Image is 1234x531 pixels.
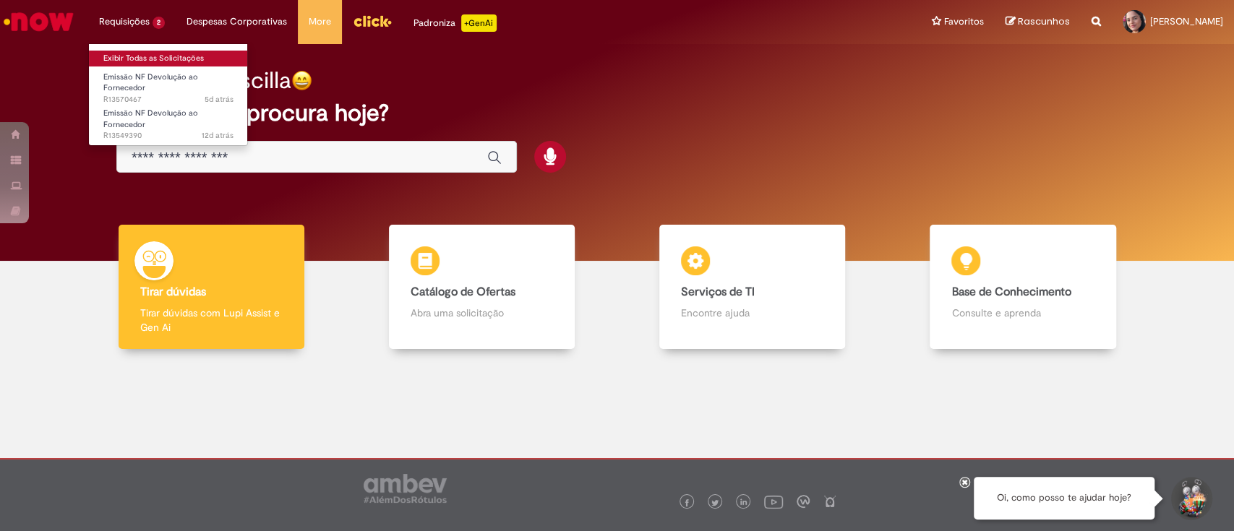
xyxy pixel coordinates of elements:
a: Tirar dúvidas Tirar dúvidas com Lupi Assist e Gen Ai [76,225,346,350]
time: 19/09/2025 09:07:14 [202,130,233,141]
span: Requisições [99,14,150,29]
p: +GenAi [461,14,497,32]
img: ServiceNow [1,7,76,36]
span: R13570467 [103,94,233,105]
span: Emissão NF Devolução ao Fornecedor [103,108,198,130]
p: Consulte e aprenda [951,306,1094,320]
button: Iniciar Conversa de Suporte [1169,477,1212,520]
img: logo_footer_linkedin.png [740,498,747,507]
a: Aberto R13549390 : Emissão NF Devolução ao Fornecedor [89,105,248,137]
p: Encontre ajuda [681,306,823,320]
div: Oi, como posso te ajudar hoje? [974,477,1154,519]
span: Rascunhos [1018,14,1070,28]
img: click_logo_yellow_360x200.png [353,10,392,32]
img: logo_footer_workplace.png [797,495,810,508]
a: Aberto R13570467 : Emissão NF Devolução ao Fornecedor [89,69,248,100]
p: Tirar dúvidas com Lupi Assist e Gen Ai [140,306,283,334]
h2: O que você procura hoje? [116,100,1118,126]
a: Catálogo de Ofertas Abra uma solicitação [346,225,617,350]
img: logo_footer_ambev_rotulo_gray.png [364,474,447,503]
b: Tirar dúvidas [140,285,206,299]
a: Rascunhos [1006,15,1070,29]
span: Favoritos [944,14,984,29]
ul: Requisições [88,43,248,146]
img: logo_footer_twitter.png [711,499,719,506]
span: Despesas Corporativas [187,14,287,29]
p: Abra uma solicitação [411,306,553,320]
span: 5d atrás [205,94,233,105]
span: 12d atrás [202,130,233,141]
a: Exibir Todas as Solicitações [89,51,248,66]
b: Serviços de TI [681,285,755,299]
b: Base de Conhecimento [951,285,1071,299]
span: Emissão NF Devolução ao Fornecedor [103,72,198,94]
img: logo_footer_facebook.png [683,499,690,506]
span: R13549390 [103,130,233,142]
span: More [309,14,331,29]
img: logo_footer_naosei.png [823,495,836,508]
a: Base de Conhecimento Consulte e aprenda [888,225,1158,350]
time: 26/09/2025 12:38:58 [205,94,233,105]
a: Serviços de TI Encontre ajuda [617,225,888,350]
img: logo_footer_youtube.png [764,492,783,511]
span: 2 [153,17,165,29]
div: Padroniza [414,14,497,32]
b: Catálogo de Ofertas [411,285,515,299]
span: [PERSON_NAME] [1150,15,1223,27]
img: happy-face.png [291,70,312,91]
